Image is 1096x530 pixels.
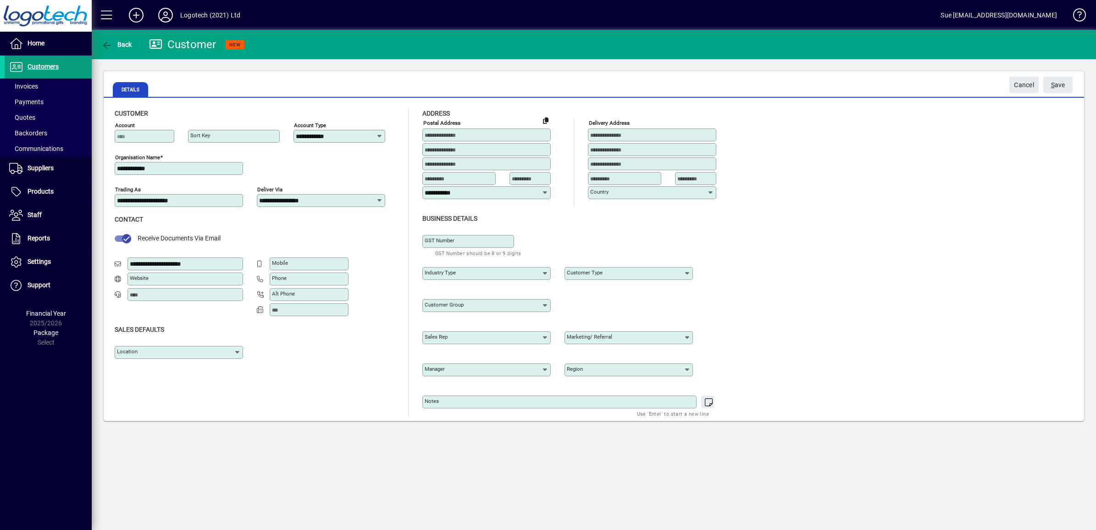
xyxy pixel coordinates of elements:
span: Backorders [9,129,47,137]
span: Financial Year [26,310,66,317]
mat-label: Notes [425,398,439,404]
span: Business details [422,215,477,222]
a: Support [5,274,92,297]
div: Sue [EMAIL_ADDRESS][DOMAIN_NAME] [941,8,1057,22]
span: Suppliers [28,164,54,172]
a: Payments [5,94,92,110]
span: Back [101,41,132,48]
mat-label: Manager [425,366,445,372]
span: Cancel [1014,78,1034,93]
span: Customers [28,63,59,70]
mat-label: Sort key [190,132,210,139]
a: Knowledge Base [1066,2,1085,32]
mat-label: Country [590,189,609,195]
span: Sales defaults [115,326,164,333]
mat-label: Account [115,122,135,128]
span: Customer [115,110,148,117]
mat-label: Sales rep [425,334,448,340]
span: S [1051,81,1055,89]
span: Details [113,82,148,97]
mat-label: Deliver via [257,186,282,193]
span: NEW [229,42,241,48]
a: Communications [5,141,92,156]
span: Invoices [9,83,38,90]
mat-label: Trading as [115,186,141,193]
app-page-header-button: Back [92,36,142,53]
mat-hint: GST Number should be 8 or 9 digits [435,248,521,258]
a: Invoices [5,78,92,94]
mat-label: Alt Phone [272,290,295,297]
mat-label: Mobile [272,260,288,266]
button: Add [122,7,151,23]
a: Reports [5,227,92,250]
mat-label: GST Number [425,237,454,244]
mat-label: Customer type [567,269,603,276]
mat-label: Customer group [425,301,464,308]
span: Address [422,110,450,117]
mat-label: Account Type [294,122,326,128]
span: Package [33,329,58,336]
span: Payments [9,98,44,106]
button: Back [99,36,134,53]
button: Copy to Delivery address [538,113,553,128]
span: Reports [28,234,50,242]
mat-label: Organisation name [115,154,160,161]
span: Products [28,188,54,195]
mat-label: Phone [272,275,287,281]
button: Save [1043,77,1073,93]
button: Profile [151,7,180,23]
mat-label: Region [567,366,583,372]
span: Quotes [9,114,35,121]
mat-label: Location [117,348,138,355]
span: Communications [9,145,63,152]
span: Staff [28,211,42,218]
a: Settings [5,251,92,273]
span: Support [28,281,50,289]
mat-hint: Use 'Enter' to start a new line [637,408,709,419]
a: Suppliers [5,157,92,180]
span: Contact [115,216,143,223]
mat-label: Industry type [425,269,456,276]
div: Logotech (2021) Ltd [180,8,240,22]
mat-label: Marketing/ Referral [567,334,612,340]
div: Customer [149,37,216,52]
span: Settings [28,258,51,265]
span: Home [28,39,44,47]
a: Backorders [5,125,92,141]
a: Products [5,180,92,203]
a: Staff [5,204,92,227]
a: Quotes [5,110,92,125]
span: ave [1051,78,1065,93]
button: Cancel [1009,77,1039,93]
mat-label: Website [130,275,149,281]
a: Home [5,32,92,55]
span: Receive Documents Via Email [138,234,221,242]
